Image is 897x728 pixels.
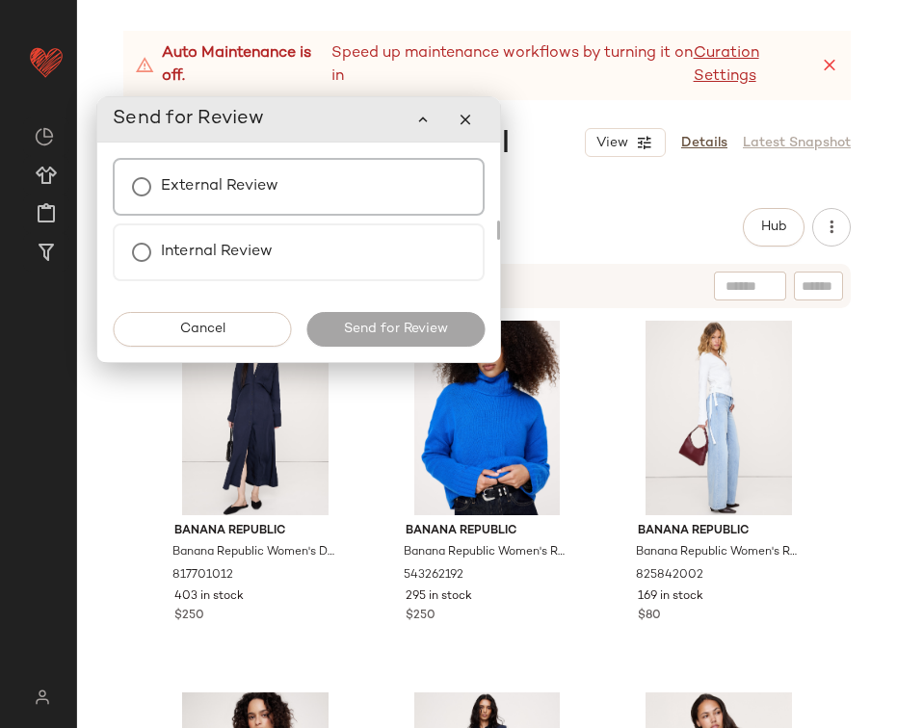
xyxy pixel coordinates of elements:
[174,588,244,606] span: 403 in stock
[404,567,463,585] span: 543262192
[622,321,816,515] img: cn60514907.jpg
[406,523,568,540] span: Banana Republic
[113,312,291,347] button: Cancel
[23,689,61,705] img: svg%3e
[585,128,666,157] button: View
[638,523,801,540] span: Banana Republic
[636,567,703,585] span: 825842002
[760,220,787,235] span: Hub
[743,208,805,247] button: Hub
[174,523,337,540] span: Banana Republic
[172,567,233,585] span: 817701012
[694,42,820,89] a: Curation Settings
[595,136,628,151] span: View
[636,544,799,561] span: Banana Republic Women's Ribbed Wrap Top Optic White Size M
[27,42,66,81] img: heart_red.DM2ytmEG.svg
[404,544,567,561] span: Banana Republic Women's Relaxed Cashmere Turtleneck Sweater Blue Catamaran Size XXL
[178,322,224,337] span: Cancel
[35,127,54,146] img: svg%3e
[172,544,335,561] span: Banana Republic Women's Drapey Twill Shirt Dress Navy Blue Tall Size 12
[638,588,703,606] span: 169 in stock
[406,608,435,625] span: $250
[161,233,273,272] label: Internal Review
[638,608,661,625] span: $80
[162,42,331,89] strong: Auto Maintenance is off.
[135,42,820,89] div: Speed up maintenance workflows by turning it on in
[681,133,727,153] a: Details
[406,588,472,606] span: 295 in stock
[174,608,204,625] span: $250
